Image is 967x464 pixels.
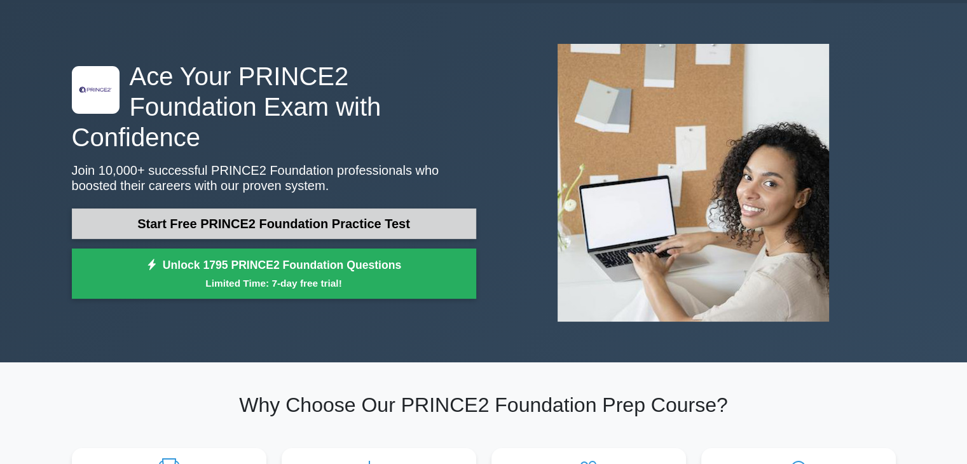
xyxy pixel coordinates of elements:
a: Unlock 1795 PRINCE2 Foundation QuestionsLimited Time: 7-day free trial! [72,249,476,299]
p: Join 10,000+ successful PRINCE2 Foundation professionals who boosted their careers with our prove... [72,163,476,193]
h2: Why Choose Our PRINCE2 Foundation Prep Course? [72,393,896,417]
small: Limited Time: 7-day free trial! [88,276,460,290]
h1: Ace Your PRINCE2 Foundation Exam with Confidence [72,61,476,153]
a: Start Free PRINCE2 Foundation Practice Test [72,208,476,239]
